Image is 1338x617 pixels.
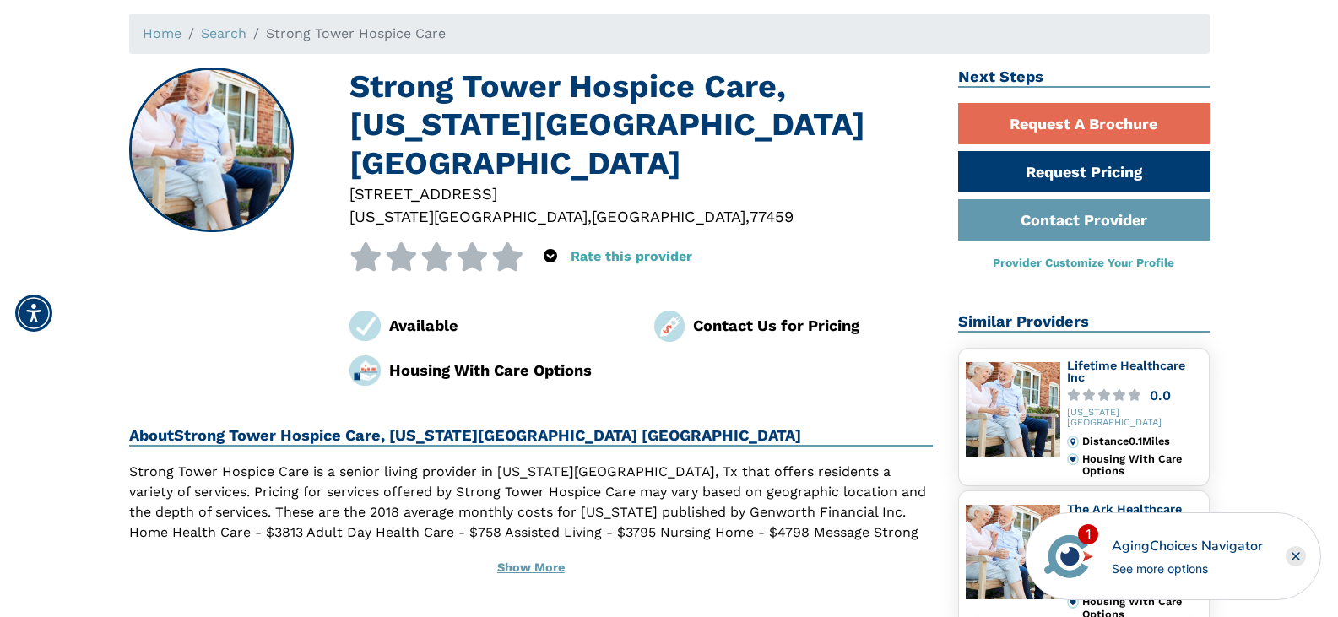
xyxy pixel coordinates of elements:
[1067,502,1182,528] a: The Ark Healthcare Inc
[129,462,934,563] p: Strong Tower Hospice Care is a senior living provider in [US_STATE][GEOGRAPHIC_DATA], Tx that off...
[1112,536,1263,556] div: AgingChoices Navigator
[958,312,1210,333] h2: Similar Providers
[1067,453,1079,465] img: primary.svg
[1067,596,1079,608] img: primary.svg
[143,25,181,41] a: Home
[1040,528,1097,585] img: avatar
[958,151,1210,192] a: Request Pricing
[544,242,557,271] div: Popover trigger
[1286,546,1306,566] div: Close
[389,314,629,337] div: Available
[349,208,588,225] span: [US_STATE][GEOGRAPHIC_DATA]
[266,25,446,41] span: Strong Tower Hospice Care
[571,248,692,264] a: Rate this provider
[745,208,750,225] span: ,
[1067,389,1202,402] a: 0.0
[1067,359,1185,384] a: Lifetime Healthcare Inc
[958,68,1210,88] h2: Next Steps
[588,208,592,225] span: ,
[201,25,246,41] a: Search
[1082,453,1201,478] div: Housing With Care Options
[15,295,52,332] div: Accessibility Menu
[129,426,934,447] h2: About Strong Tower Hospice Care, [US_STATE][GEOGRAPHIC_DATA] [GEOGRAPHIC_DATA]
[993,256,1174,269] a: Provider Customize Your Profile
[1067,436,1079,447] img: distance.svg
[349,68,933,182] h1: Strong Tower Hospice Care, [US_STATE][GEOGRAPHIC_DATA] [GEOGRAPHIC_DATA]
[1150,389,1171,402] div: 0.0
[750,205,794,228] div: 77459
[130,69,292,231] img: Strong Tower Hospice Care, Missouri City TX
[958,199,1210,241] a: Contact Provider
[592,208,745,225] span: [GEOGRAPHIC_DATA]
[129,14,1210,54] nav: breadcrumb
[1082,436,1201,447] div: Distance 0.1 Miles
[389,359,629,382] div: Housing With Care Options
[1067,408,1202,430] div: [US_STATE][GEOGRAPHIC_DATA]
[129,549,934,587] button: Show More
[958,103,1210,144] a: Request A Brochure
[349,182,933,205] div: [STREET_ADDRESS]
[1078,524,1098,544] div: 1
[693,314,933,337] div: Contact Us for Pricing
[1112,560,1263,577] div: See more options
